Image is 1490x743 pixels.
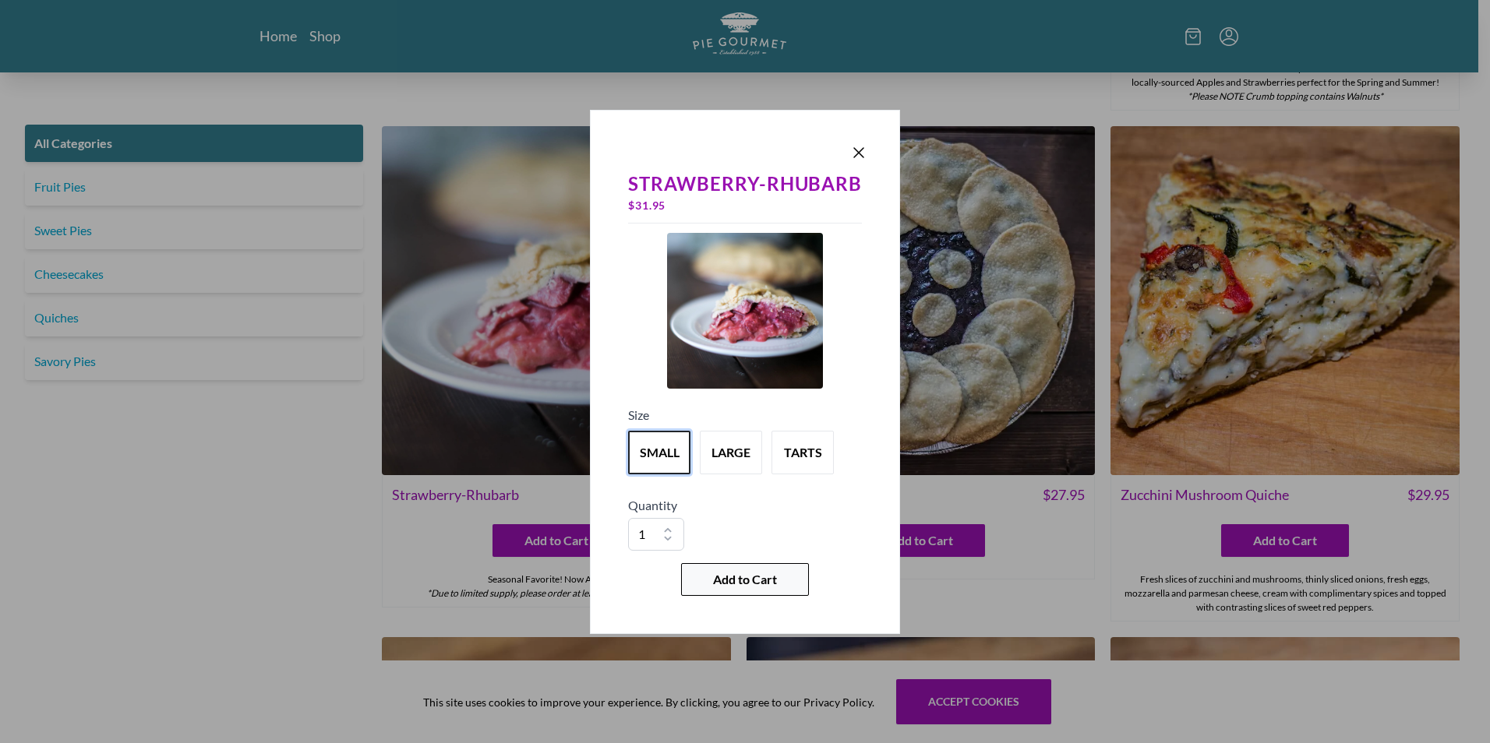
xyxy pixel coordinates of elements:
[667,233,823,393] a: Product Image
[628,496,861,515] h5: Quantity
[849,143,868,162] button: Close panel
[628,173,861,195] div: Strawberry-Rhubarb
[700,431,762,474] button: Variant Swatch
[628,406,861,424] h5: Size
[713,570,777,589] span: Add to Cart
[628,195,861,217] div: $ 31.95
[771,431,834,474] button: Variant Swatch
[667,233,823,389] img: Product Image
[628,431,690,474] button: Variant Swatch
[681,563,809,596] button: Add to Cart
